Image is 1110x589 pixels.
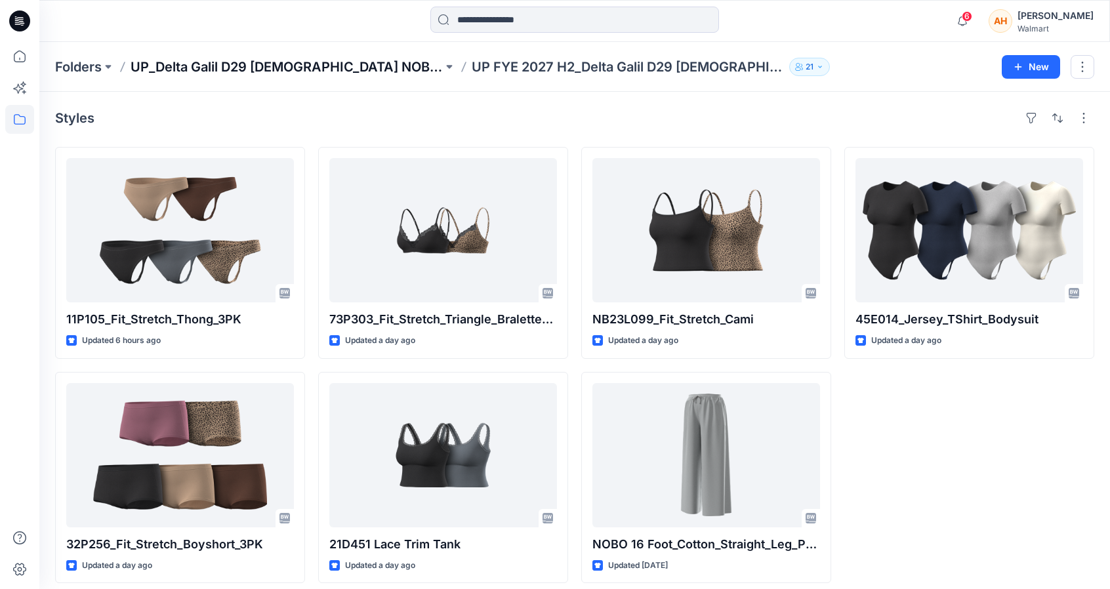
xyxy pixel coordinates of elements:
span: 6 [962,11,972,22]
div: AH [989,9,1012,33]
p: NOBO 16 Foot_Cotton_Straight_Leg_Pant [592,535,820,554]
p: 73P303_Fit_Stretch_Triangle_Bralette_With_Lace [329,310,557,329]
p: 45E014_Jersey_TShirt_Bodysuit [855,310,1083,329]
p: NB23L099_Fit_Stretch_Cami [592,310,820,329]
a: 45E014_Jersey_TShirt_Bodysuit [855,158,1083,302]
a: Folders [55,58,102,76]
p: Updated a day ago [871,334,941,348]
div: [PERSON_NAME] [1017,8,1094,24]
p: 21 [806,60,813,74]
p: UP FYE 2027 H2_Delta Galil D29 [DEMOGRAPHIC_DATA] NOBO Wall [472,58,784,76]
p: Updated a day ago [82,559,152,573]
p: Updated a day ago [345,559,415,573]
a: NOBO 16 Foot_Cotton_Straight_Leg_Pant [592,383,820,527]
p: 11P105_Fit_Stretch_Thong_3PK [66,310,294,329]
a: 11P105_Fit_Stretch_Thong_3PK [66,158,294,302]
p: 21D451 Lace Trim Tank [329,535,557,554]
a: 73P303_Fit_Stretch_Triangle_Bralette_With_Lace [329,158,557,302]
button: 21 [789,58,830,76]
p: Updated a day ago [608,334,678,348]
a: UP_Delta Galil D29 [DEMOGRAPHIC_DATA] NOBO Intimates [131,58,443,76]
div: Walmart [1017,24,1094,33]
h4: Styles [55,110,94,126]
p: Updated 6 hours ago [82,334,161,348]
button: New [1002,55,1060,79]
p: Updated a day ago [345,334,415,348]
p: 32P256_Fit_Stretch_Boyshort_3PK [66,535,294,554]
a: NB23L099_Fit_Stretch_Cami [592,158,820,302]
p: Updated [DATE] [608,559,668,573]
a: 32P256_Fit_Stretch_Boyshort_3PK [66,383,294,527]
a: 21D451 Lace Trim Tank [329,383,557,527]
